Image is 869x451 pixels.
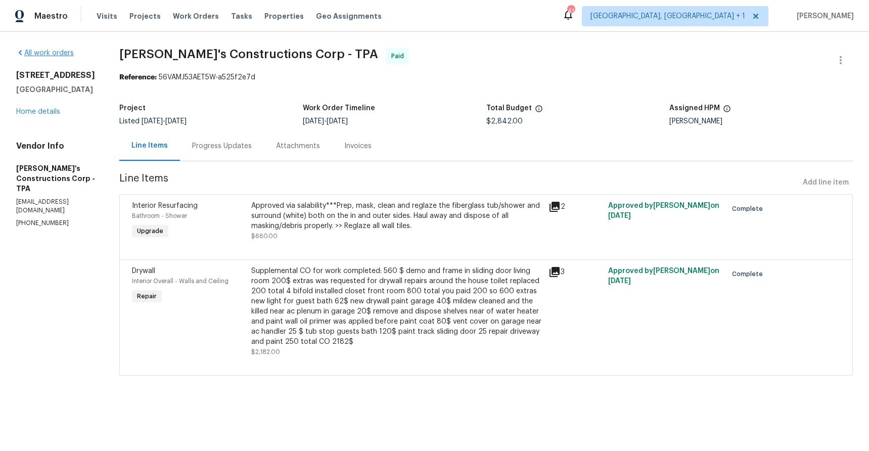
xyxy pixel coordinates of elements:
[16,219,95,228] p: [PHONE_NUMBER]
[303,118,348,125] span: -
[119,72,853,82] div: 56VAMJ53AET5W-a525f2e7d
[608,202,719,219] span: Approved by [PERSON_NAME] on
[119,173,799,192] span: Line Items
[142,118,163,125] span: [DATE]
[548,266,602,278] div: 3
[535,105,543,118] span: The total cost of line items that have been proposed by Opendoor. This sum includes line items th...
[16,163,95,194] h5: [PERSON_NAME]'s Constructions Corp - TPA
[251,266,543,347] div: Supplemental CO for work completed: 560 $ demo and frame in sliding door living room 200$ extras ...
[486,105,532,112] h5: Total Budget
[251,233,278,239] span: $660.00
[303,118,324,125] span: [DATE]
[669,118,853,125] div: [PERSON_NAME]
[119,105,146,112] h5: Project
[669,105,720,112] h5: Assigned HPM
[327,118,348,125] span: [DATE]
[173,11,219,21] span: Work Orders
[316,11,382,21] span: Geo Assignments
[132,267,155,275] span: Drywall
[16,70,95,80] h2: [STREET_ADDRESS]
[303,105,375,112] h5: Work Order Timeline
[16,108,60,115] a: Home details
[119,74,157,81] b: Reference:
[732,269,767,279] span: Complete
[608,278,631,285] span: [DATE]
[165,118,187,125] span: [DATE]
[16,84,95,95] h5: [GEOGRAPHIC_DATA]
[34,11,68,21] span: Maestro
[793,11,854,21] span: [PERSON_NAME]
[723,105,731,118] span: The hpm assigned to this work order.
[391,51,408,61] span: Paid
[590,11,745,21] span: [GEOGRAPHIC_DATA], [GEOGRAPHIC_DATA] + 1
[251,201,543,231] div: Approved via salability***Prep, mask, clean and reglaze the fiberglass tub/shower and surround (w...
[732,204,767,214] span: Complete
[16,141,95,151] h4: Vendor Info
[608,212,631,219] span: [DATE]
[133,226,167,236] span: Upgrade
[231,13,252,20] span: Tasks
[142,118,187,125] span: -
[344,141,372,151] div: Invoices
[192,141,252,151] div: Progress Updates
[608,267,719,285] span: Approved by [PERSON_NAME] on
[132,278,228,284] span: Interior Overall - Walls and Ceiling
[133,291,161,301] span: Repair
[264,11,304,21] span: Properties
[486,118,523,125] span: $2,842.00
[119,48,378,60] span: [PERSON_NAME]'s Constructions Corp - TPA
[132,202,198,209] span: Interior Resurfacing
[548,201,602,213] div: 2
[129,11,161,21] span: Projects
[97,11,117,21] span: Visits
[567,6,574,16] div: 41
[251,349,280,355] span: $2,182.00
[132,213,187,219] span: Bathroom - Shower
[131,141,168,151] div: Line Items
[119,118,187,125] span: Listed
[276,141,320,151] div: Attachments
[16,50,74,57] a: All work orders
[16,198,95,215] p: [EMAIL_ADDRESS][DOMAIN_NAME]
